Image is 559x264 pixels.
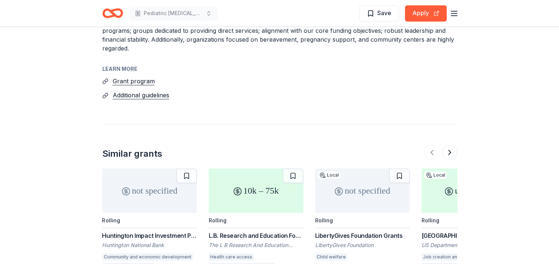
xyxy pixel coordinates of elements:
div: Rolling [102,217,120,223]
button: Apply [405,5,447,21]
div: The L B Research And Education Foundation [209,242,303,249]
div: LibertyGives Foundation [315,242,410,249]
div: Huntington National Bank [102,242,197,249]
div: Job creation and workforce development [422,253,517,261]
button: Additional guidelines [113,90,169,100]
a: Home [102,4,123,22]
div: [GEOGRAPHIC_DATA] FY 2021 – FY 2023 EDA Planning and Local Technical Assistance [422,231,516,240]
div: up to 300k [422,169,516,213]
div: Child welfare [315,253,347,261]
button: Pediatric [MEDICAL_DATA] Research [129,6,218,21]
div: Learn more [102,65,457,73]
div: Local [425,171,447,179]
div: Health care access [209,253,254,261]
div: US Department of Commerce: Economic Development Administration (EDA) [422,242,516,249]
div: L.B. Research and Education Foundation [209,231,303,240]
div: not specified [315,169,410,213]
div: Huntington Impact Investment Philanthropy Grant Program [102,231,197,240]
span: Save [377,8,391,18]
div: not specified [102,169,197,213]
a: not specifiedLocalRollingLibertyGives Foundation GrantsLibertyGives FoundationChild welfare [315,169,410,263]
span: Pediatric [MEDICAL_DATA] Research [144,9,203,18]
div: Similar grants [102,148,162,160]
div: LibertyGives Foundation Grants [315,231,410,240]
div: Community and economic development [102,253,193,261]
button: Save [359,5,399,21]
div: Local [318,171,340,179]
button: Grant program [113,76,155,86]
div: Rolling [422,217,439,223]
div: 10k – 75k [209,169,303,213]
div: Rolling [209,217,226,223]
div: Rolling [315,217,333,223]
